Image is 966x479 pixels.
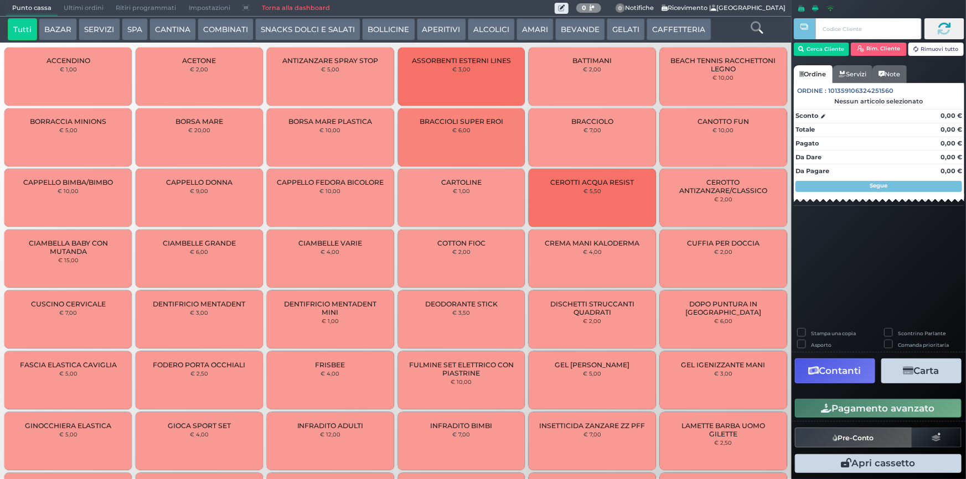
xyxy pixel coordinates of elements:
[297,421,364,430] span: INFRADITO ADULTI
[698,117,749,126] span: CANOTTO FUN
[555,361,630,369] span: GEL [PERSON_NAME]
[881,358,962,383] button: Carta
[277,178,384,186] span: CAPPELLO FEDORA BICOLORE
[681,361,766,369] span: GEL IGENIZZANTE MANI
[545,239,640,247] span: CREMA MANI KALODERMA
[798,86,827,96] span: Ordine :
[31,300,106,308] span: CUSCINO CERVICALE
[538,300,647,316] span: DISCHETTI STRUCCANTI QUADRATI
[452,127,471,133] small: € 6,00
[451,378,472,385] small: € 10,00
[58,1,110,16] span: Ultimi ordini
[713,74,734,81] small: € 10,00
[190,431,209,438] small: € 4,00
[468,18,515,40] button: ALCOLICI
[583,188,601,194] small: € 5,50
[669,178,778,195] span: CEROTTO ANTIZANZARE/CLASSICO
[8,18,37,40] button: Tutti
[59,431,78,438] small: € 5,00
[811,330,856,337] label: Stampa una copia
[908,43,964,56] button: Rimuovi tutto
[713,127,734,133] small: € 10,00
[870,182,888,189] strong: Segue
[453,188,470,194] small: € 1,00
[425,300,498,308] span: DEODORANTE STICK
[39,18,77,40] button: BAZAR
[320,127,341,133] small: € 10,00
[320,431,340,438] small: € 12,00
[420,117,503,126] span: BRACCIOLI SUPER EROI
[430,421,492,430] span: INFRADITO BIMBI
[941,112,962,119] strong: 0,00 €
[583,431,601,438] small: € 7,00
[452,248,471,255] small: € 2,00
[647,18,711,40] button: CAFFETTERIA
[183,1,236,16] span: Impostazioni
[190,370,208,377] small: € 2,50
[256,1,336,16] a: Torna alla dashboard
[20,361,117,369] span: FASCIA ELASTICA CAVIGLIA
[583,127,601,133] small: € 7,00
[122,18,148,40] button: SPA
[452,66,471,72] small: € 3,00
[59,127,78,133] small: € 5,00
[941,126,962,133] strong: 0,00 €
[175,117,223,126] span: BORSA MARE
[23,178,113,186] span: CAPPELLO BIMBA/BIMBO
[794,97,964,105] div: Nessun articolo selezionato
[583,370,602,377] small: € 5,00
[582,4,586,12] b: 0
[794,65,833,83] a: Ordine
[110,1,182,16] span: Ritiri programmati
[168,421,231,430] span: GIOCA SPORT SET
[452,309,470,316] small: € 3,50
[573,56,612,65] span: BATTIMANI
[362,18,415,40] button: BOLLICINE
[190,66,208,72] small: € 2,00
[551,178,634,186] span: CEROTTI ACQUA RESIST
[811,341,831,348] label: Asporto
[571,117,613,126] span: BRACCIOLO
[833,65,872,83] a: Servizi
[153,300,245,308] span: DENTIFRICIO MENTADENT
[540,421,645,430] span: INSETTICIDA ZANZARE ZZ PFF
[298,239,362,247] span: CIAMBELLE VARIE
[687,239,760,247] span: CUFFIA PER DOCCIA
[583,66,602,72] small: € 2,00
[795,126,815,133] strong: Totale
[79,18,120,40] button: SERVIZI
[60,66,77,72] small: € 1,00
[190,309,208,316] small: € 3,00
[153,361,245,369] span: FODERO PORTA OCCHIALI
[276,300,385,316] span: DENTIFRICIO MENTADENT MINI
[437,239,485,247] span: COTTON FIOC
[851,43,907,56] button: Rim. Cliente
[795,167,829,175] strong: Da Pagare
[898,341,949,348] label: Comanda prioritaria
[58,257,79,263] small: € 15,00
[715,439,732,446] small: € 2,50
[795,428,912,447] button: Pre-Conto
[872,65,906,83] a: Note
[669,300,778,316] span: DOPO PUNTURA IN [GEOGRAPHIC_DATA]
[795,358,875,383] button: Contanti
[190,248,208,255] small: € 6,00
[198,18,254,40] button: COMBINATI
[321,370,340,377] small: € 4,00
[714,317,732,324] small: € 6,00
[441,178,482,186] span: CARTOLINE
[794,43,850,56] button: Cerca Cliente
[321,66,339,72] small: € 5,00
[898,330,946,337] label: Scontrino Parlante
[321,248,340,255] small: € 4,00
[25,421,111,430] span: GINOCCHIERA ELASTICA
[795,153,822,161] strong: Da Dare
[815,18,921,39] input: Codice Cliente
[555,18,605,40] button: BEVANDE
[795,399,962,418] button: Pagamento avanzato
[669,56,778,73] span: BEACH TENNIS RACCHETTONI LEGNO
[616,3,626,13] span: 0
[282,56,378,65] span: ANTIZANZARE SPRAY STOP
[166,178,233,186] span: CAPPELLO DONNA
[452,431,470,438] small: € 7,00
